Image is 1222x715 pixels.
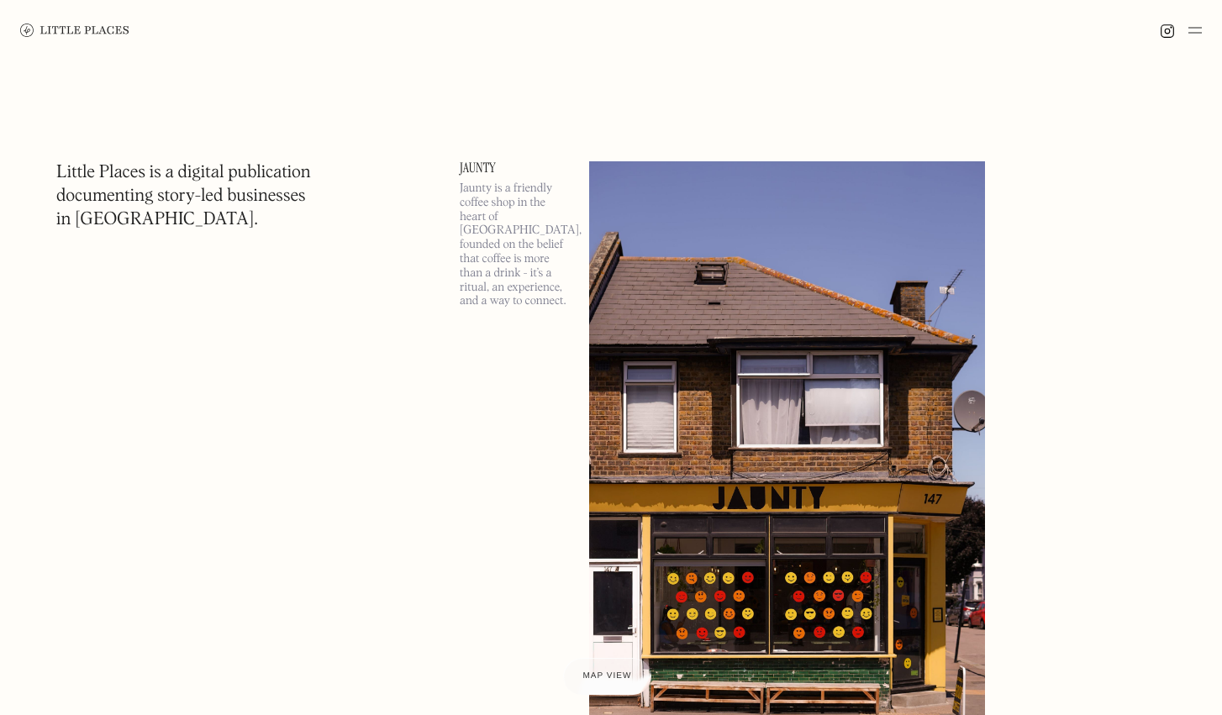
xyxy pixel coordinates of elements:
h1: Little Places is a digital publication documenting story-led businesses in [GEOGRAPHIC_DATA]. [56,161,311,232]
a: Jaunty [460,161,569,175]
a: Map view [563,658,652,695]
p: Jaunty is a friendly coffee shop in the heart of [GEOGRAPHIC_DATA], founded on the belief that co... [460,181,569,308]
span: Map view [583,671,632,681]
